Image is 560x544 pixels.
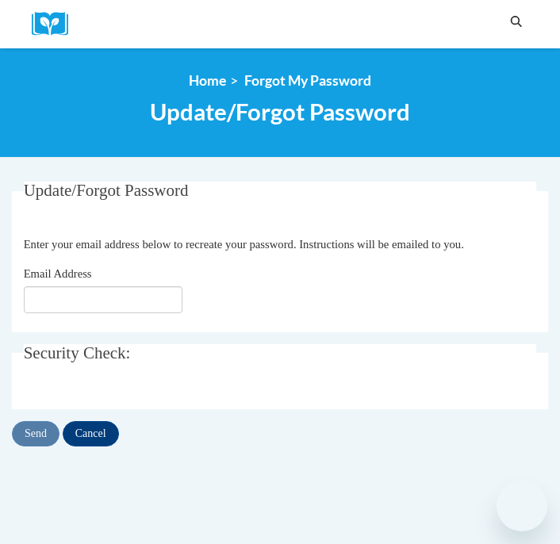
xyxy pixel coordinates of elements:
span: Update/Forgot Password [24,181,189,200]
a: Cox Campus [32,12,79,36]
span: Security Check: [24,343,131,362]
button: Search [504,13,528,32]
img: Logo brand [32,12,79,36]
span: Enter your email address below to recreate your password. Instructions will be emailed to you. [24,238,464,251]
a: Home [189,72,226,89]
input: Cancel [63,421,119,446]
span: Email Address [24,267,92,280]
span: Update/Forgot Password [150,98,410,125]
input: Email [24,286,182,313]
iframe: Button to launch messaging window [497,481,547,531]
span: Forgot My Password [244,72,371,89]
